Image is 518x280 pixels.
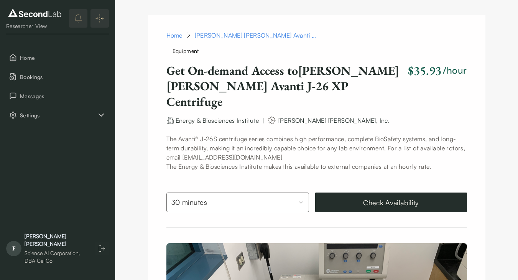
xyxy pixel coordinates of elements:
[6,107,109,123] div: Settings sub items
[443,64,467,77] h3: /hour
[166,44,205,57] span: Equipment
[6,7,63,19] img: logo
[20,111,97,119] span: Settings
[176,117,259,124] span: Energy & Biosciences Institute
[6,49,109,66] button: Home
[25,232,87,248] div: [PERSON_NAME] [PERSON_NAME]
[262,116,264,125] div: |
[166,63,405,109] h1: Get On-demand Access to [PERSON_NAME] [PERSON_NAME] Avanti J-26 XP Centrifuge
[267,115,276,125] img: manufacturer
[166,134,467,162] p: The Avanti® J-26S centrifuge series combines high performance, complete BioSafety systems, and lo...
[20,92,106,100] span: Messages
[6,88,109,104] button: Messages
[6,107,109,123] button: Settings
[315,193,467,212] button: Check Availability
[6,22,63,30] div: Researcher View
[195,31,317,40] div: Beckman Coulter Avanti J-26 XP Centrifuge
[25,249,87,265] div: Science AI Corporation, DBA CellCo
[69,9,87,28] button: notifications
[408,63,441,78] h2: $35.93
[95,242,109,255] button: Log out
[6,241,21,256] span: F
[166,193,309,212] button: Select booking duration
[20,73,106,81] span: Bookings
[278,117,390,124] span: [PERSON_NAME] [PERSON_NAME], Inc.
[20,54,106,62] span: Home
[166,162,467,171] p: The Energy & Biosciences Institute makes this available to external companies at an hourly rate.
[6,69,109,85] button: Bookings
[176,116,259,124] a: Energy & Biosciences Institute
[166,31,183,40] a: Home
[90,9,109,28] button: Expand/Collapse sidebar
